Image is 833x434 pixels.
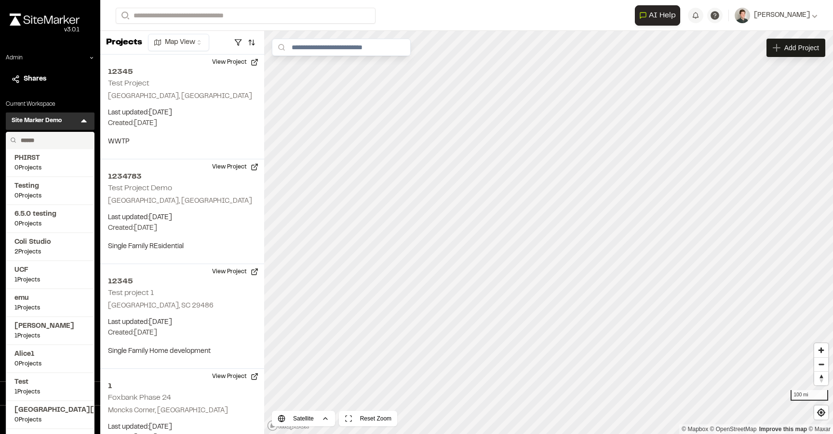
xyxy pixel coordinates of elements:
[108,137,256,147] p: WWTP
[108,196,256,207] p: [GEOGRAPHIC_DATA], [GEOGRAPHIC_DATA]
[635,5,680,26] button: Open AI Assistant
[14,209,86,228] a: 6.5.0 testing0Projects
[108,328,256,338] p: Created: [DATE]
[791,390,828,401] div: 100 mi
[24,74,46,84] span: Shares
[14,321,86,340] a: [PERSON_NAME]1Projects
[14,360,86,368] span: 0 Projects
[14,209,86,220] span: 6.5.0 testing
[14,388,86,396] span: 1 Projects
[108,290,154,296] h2: Test project 1
[14,237,86,256] a: Coli Studio2Projects
[14,349,86,360] span: Alice1
[14,332,86,340] span: 1 Projects
[14,153,86,164] span: PHIRST
[14,153,86,172] a: PHIRST0Projects
[108,301,256,311] p: [GEOGRAPHIC_DATA], SC 29486
[264,31,833,434] canvas: Map
[339,411,397,426] button: Reset Zoom
[116,8,133,24] button: Search
[206,159,264,175] button: View Project
[108,91,256,102] p: [GEOGRAPHIC_DATA], [GEOGRAPHIC_DATA]
[814,357,828,371] button: Zoom out
[206,55,264,70] button: View Project
[14,192,86,200] span: 0 Projects
[14,181,86,192] span: Testing
[206,264,264,280] button: View Project
[108,276,256,287] h2: 12345
[14,293,86,312] a: emu1Projects
[814,406,828,420] button: Find my location
[814,343,828,357] button: Zoom in
[267,420,309,431] a: Mapbox logo
[759,426,807,433] a: Map feedback
[108,66,256,78] h2: 12345
[14,349,86,368] a: Alice10Projects
[108,212,256,223] p: Last updated: [DATE]
[14,304,86,312] span: 1 Projects
[14,164,86,172] span: 0 Projects
[14,265,86,284] a: UCF1Projects
[814,371,828,385] button: Reset bearing to north
[108,406,256,416] p: Moncks Corner, [GEOGRAPHIC_DATA]
[635,5,684,26] div: Open AI Assistant
[14,405,86,416] span: [GEOGRAPHIC_DATA][US_STATE]
[10,26,80,34] div: Oh geez...please don't...
[206,369,264,384] button: View Project
[14,405,86,424] a: [GEOGRAPHIC_DATA][US_STATE]0Projects
[14,265,86,276] span: UCF
[106,36,142,49] p: Projects
[784,43,819,53] span: Add Project
[735,8,818,23] button: [PERSON_NAME]
[14,181,86,200] a: Testing0Projects
[14,377,86,396] a: Test1Projects
[682,426,708,433] a: Mapbox
[735,8,750,23] img: User
[14,276,86,284] span: 1 Projects
[14,248,86,256] span: 2 Projects
[6,54,23,62] p: Admin
[710,426,757,433] a: OpenStreetMap
[108,422,256,433] p: Last updated: [DATE]
[754,10,810,21] span: [PERSON_NAME]
[14,237,86,248] span: Coli Studio
[14,377,86,388] span: Test
[649,10,676,21] span: AI Help
[6,100,94,109] p: Current Workspace
[808,426,831,433] a: Maxar
[108,346,256,357] p: Single Family Home development
[108,171,256,182] h2: 1234783
[12,116,62,126] h3: Site Marker Demo
[10,14,80,26] img: rebrand.png
[108,223,256,234] p: Created: [DATE]
[108,394,171,401] h2: Foxbank Phase 24
[272,411,335,426] button: Satellite
[108,80,149,87] h2: Test Project
[108,317,256,328] p: Last updated: [DATE]
[14,321,86,332] span: [PERSON_NAME]
[108,241,256,252] p: Single Family REsidential
[14,220,86,228] span: 0 Projects
[108,185,172,192] h2: Test Project Demo
[108,380,256,392] h2: 1
[108,118,256,129] p: Created: [DATE]
[108,108,256,118] p: Last updated: [DATE]
[14,293,86,304] span: emu
[14,416,86,424] span: 0 Projects
[12,74,89,84] a: Shares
